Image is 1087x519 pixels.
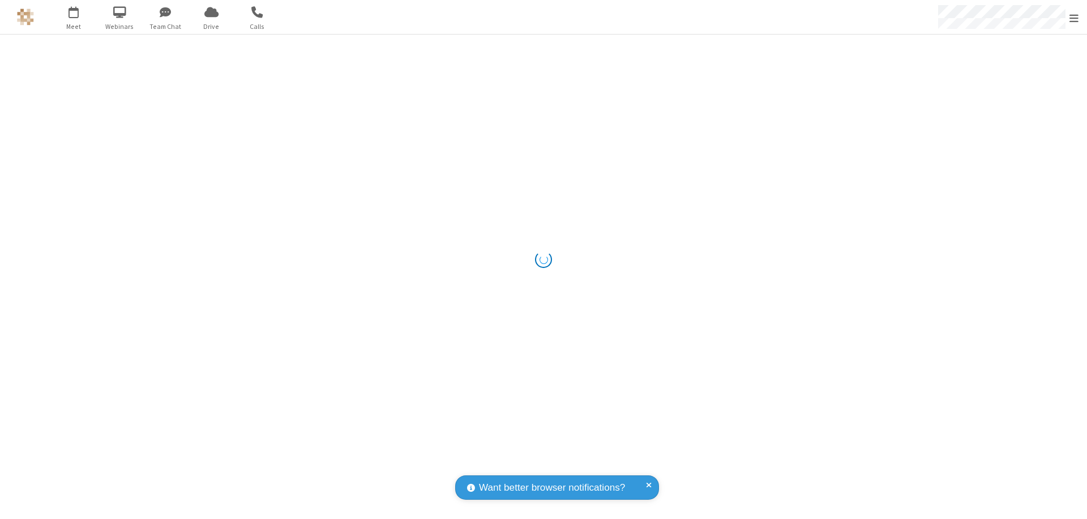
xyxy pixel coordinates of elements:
[17,8,34,25] img: QA Selenium DO NOT DELETE OR CHANGE
[53,22,95,32] span: Meet
[190,22,233,32] span: Drive
[144,22,187,32] span: Team Chat
[479,480,625,495] span: Want better browser notifications?
[99,22,141,32] span: Webinars
[236,22,279,32] span: Calls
